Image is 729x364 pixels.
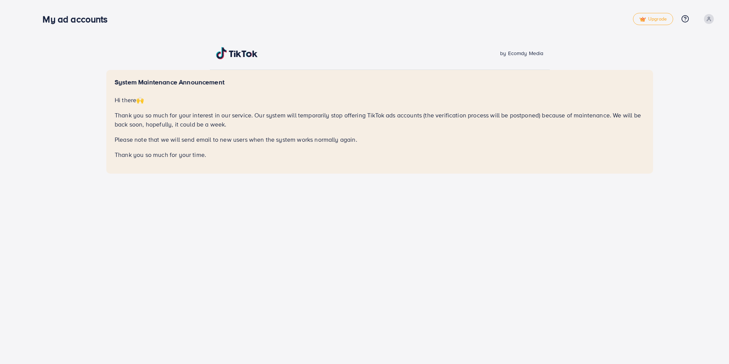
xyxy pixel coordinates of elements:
[43,14,114,25] h3: My ad accounts
[639,17,646,22] img: tick
[633,13,673,25] a: tickUpgrade
[115,150,645,159] p: Thank you so much for your time.
[115,111,645,129] p: Thank you so much for your interest in our service. Our system will temporarily stop offering Tik...
[216,47,258,59] img: TikTok
[136,96,144,104] span: 🙌
[115,95,645,104] p: Hi there
[115,78,645,86] h5: System Maintenance Announcement
[639,16,667,22] span: Upgrade
[115,135,645,144] p: Please note that we will send email to new users when the system works normally again.
[500,49,543,57] span: by Ecomdy Media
